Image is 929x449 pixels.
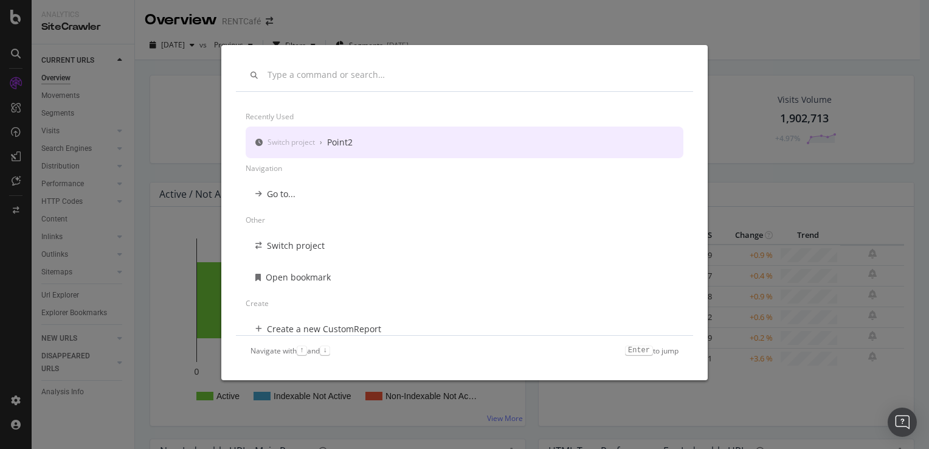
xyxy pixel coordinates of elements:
[266,271,331,284] div: Open bookmark
[320,346,330,355] kbd: ↓
[246,106,683,127] div: Recently used
[267,240,325,252] div: Switch project
[250,346,330,356] div: Navigate with and
[297,346,307,355] kbd: ↑
[246,158,683,178] div: Navigation
[246,210,683,230] div: Other
[246,293,683,313] div: Create
[267,323,381,335] div: Create a new CustomReport
[267,188,295,200] div: Go to...
[625,346,679,356] div: to jump
[888,408,917,437] div: Open Intercom Messenger
[268,70,679,80] input: Type a command or search…
[320,137,322,147] div: ›
[327,136,353,148] div: Point2
[268,137,315,147] div: Switch project
[625,346,653,355] kbd: Enter
[221,45,708,380] div: modal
